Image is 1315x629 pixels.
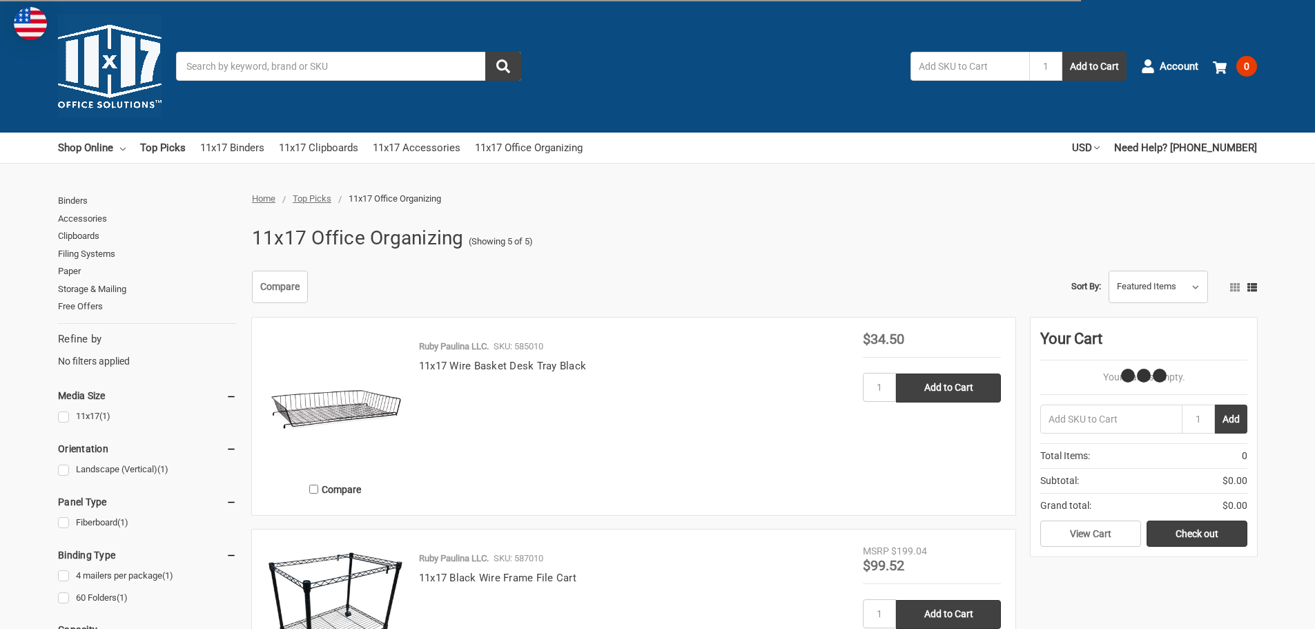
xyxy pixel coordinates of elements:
[1040,405,1182,434] input: Add SKU to Cart
[58,298,237,316] a: Free Offers
[252,271,308,304] a: Compare
[266,478,405,501] label: Compare
[309,485,318,494] input: Compare
[1040,499,1091,513] span: Grand total:
[1147,521,1247,547] a: Check out
[1071,276,1101,297] label: Sort By:
[58,589,237,608] a: 60 Folders
[58,245,237,263] a: Filing Systems
[58,280,237,298] a: Storage & Mailing
[58,494,237,510] h5: Panel Type
[1223,474,1247,488] span: $0.00
[863,544,889,559] div: MSRP
[1223,499,1247,513] span: $0.00
[1215,405,1247,434] button: Add
[58,387,237,404] h5: Media Size
[475,133,583,163] a: 11x17 Office Organizing
[58,133,126,163] a: Shop Online
[279,133,358,163] a: 11x17 Clipboards
[863,331,904,347] span: $34.50
[58,407,237,426] a: 11x17
[891,545,927,557] span: $199.04
[200,133,264,163] a: 11x17 Binders
[1114,133,1257,163] a: Need Help? [PHONE_NUMBER]
[58,14,162,118] img: 11x17.com
[14,7,47,40] img: duty and tax information for United States
[419,552,489,565] p: Ruby Paulina LLC.
[58,210,237,228] a: Accessories
[896,374,1001,403] input: Add to Cart
[157,464,168,474] span: (1)
[896,600,1001,629] input: Add to Cart
[419,572,576,584] a: 11x17 Black Wire Frame File Cart
[252,220,464,256] h1: 11x17 Office Organizing
[58,567,237,586] a: 4 mailers per package
[1141,48,1198,84] a: Account
[99,411,110,421] span: (1)
[58,331,237,369] div: No filters applied
[58,547,237,563] h5: Binding Type
[373,133,460,163] a: 11x17 Accessories
[58,262,237,280] a: Paper
[494,340,543,354] p: SKU: 585010
[910,52,1029,81] input: Add SKU to Cart
[1040,521,1141,547] a: View Cart
[58,441,237,457] h5: Orientation
[176,52,521,81] input: Search by keyword, brand or SKU
[1213,48,1257,84] a: 0
[58,514,237,532] a: Fiberboard
[1236,56,1257,77] span: 0
[1242,449,1247,463] span: 0
[1040,449,1090,463] span: Total Items:
[140,133,186,163] a: Top Picks
[58,331,237,347] h5: Refine by
[58,461,237,479] a: Landscape (Vertical)
[1040,370,1247,385] p: Your Cart Is Empty.
[117,592,128,603] span: (1)
[252,193,275,204] a: Home
[293,193,331,204] a: Top Picks
[419,360,586,372] a: 11x17 Wire Basket Desk Tray Black
[419,340,489,354] p: Ruby Paulina LLC.
[117,517,128,528] span: (1)
[494,552,543,565] p: SKU: 587010
[58,192,237,210] a: Binders
[1072,133,1100,163] a: USD
[1040,327,1247,360] div: Your Cart
[58,227,237,245] a: Clipboards
[1040,474,1079,488] span: Subtotal:
[469,235,533,249] span: (Showing 5 of 5)
[162,570,173,581] span: (1)
[863,557,904,574] span: $99.52
[1160,59,1198,75] span: Account
[1062,52,1127,81] button: Add to Cart
[266,332,405,470] img: 11x17 Wire Basket Desk Tray Black
[349,193,441,204] span: 11x17 Office Organizing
